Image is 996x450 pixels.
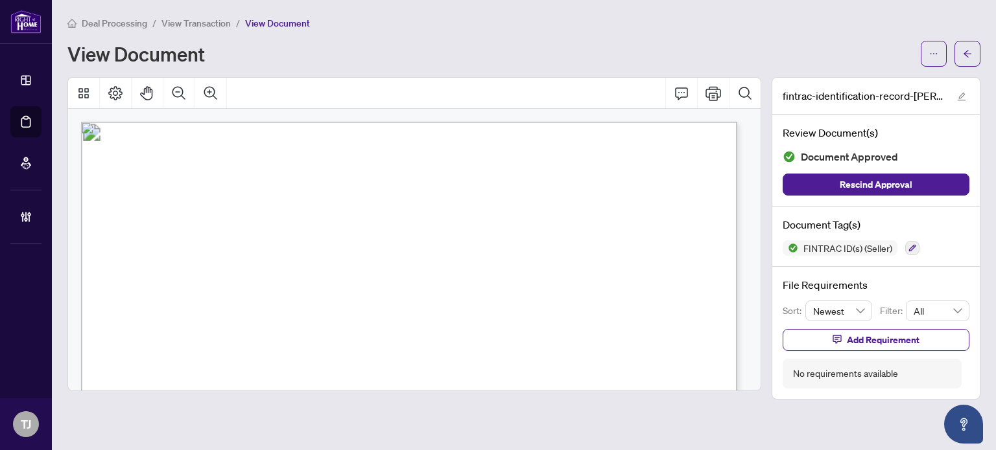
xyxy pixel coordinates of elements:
span: View Transaction [161,17,231,29]
span: home [67,19,77,28]
span: All [914,301,962,321]
span: edit [957,92,966,101]
button: Add Requirement [783,329,969,351]
img: Status Icon [783,240,798,256]
img: Document Status [783,150,796,163]
li: / [152,16,156,30]
span: TJ [21,415,31,433]
span: Newest [813,301,865,321]
h4: Review Document(s) [783,125,969,141]
button: Open asap [944,405,983,444]
span: View Document [245,17,310,29]
span: FINTRAC ID(s) (Seller) [798,243,897,253]
span: Add Requirement [847,330,919,350]
img: logo [10,10,41,34]
span: ellipsis [929,49,938,58]
div: No requirements available [793,366,898,381]
span: fintrac-identification-record-[PERSON_NAME]-20250507-082505.pdf [783,88,945,104]
span: Deal Processing [82,17,147,29]
span: Rescind Approval [840,174,912,195]
p: Filter: [880,304,906,318]
span: Document Approved [801,148,898,166]
li: / [236,16,240,30]
h4: Document Tag(s) [783,217,969,232]
h1: View Document [67,43,205,64]
button: Rescind Approval [783,174,969,196]
h4: File Requirements [783,277,969,293]
p: Sort: [783,304,805,318]
span: arrow-left [963,49,972,58]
